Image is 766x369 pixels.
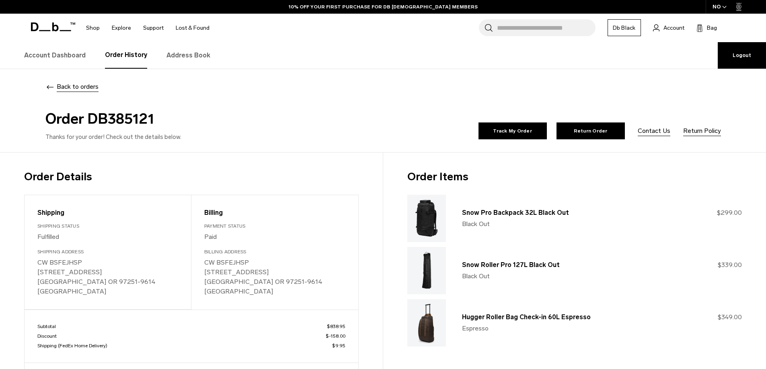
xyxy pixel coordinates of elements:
[24,169,359,185] h3: Order Details
[204,222,345,230] div: Payment Status
[696,23,717,33] button: Bag
[112,14,131,42] a: Explore
[717,209,742,216] span: $299.00
[462,271,490,281] span: Black Out
[37,208,178,218] div: Shipping
[462,324,489,333] span: Espresso
[327,323,345,330] span: $838.95
[204,248,345,255] div: Billing Address
[37,258,178,296] p: CW BSFEJHSP [STREET_ADDRESS] [GEOGRAPHIC_DATA] OR 97251-9614 [GEOGRAPHIC_DATA]
[407,299,446,347] img: Hugger Roller Bag Check-in 60L Espresso
[407,195,446,242] img: Snow Pro Backpack 32L Black Out
[608,19,641,36] a: Db Black
[289,3,478,10] a: 10% OFF YOUR FIRST PURCHASE FOR DB [DEMOGRAPHIC_DATA] MEMBERS
[37,332,345,340] p: Discount
[462,261,560,269] a: Snow Roller Pro 127L Black Out
[478,122,547,139] a: Track My Order
[143,14,164,42] a: Support
[462,219,490,229] span: Black Out
[718,261,742,269] span: $339.00
[24,42,86,69] a: Account Dashboard
[663,24,684,32] span: Account
[37,232,178,242] p: Fulfilled
[407,169,742,185] h3: Order Items
[332,342,345,349] span: $9.95
[166,42,210,69] a: Address Book
[105,42,147,69] a: Order History
[718,42,766,69] a: Logout
[326,332,345,340] span: $-158.00
[37,342,345,349] p: Shipping (FedEx Home Delivery)
[204,258,345,296] p: CW BSFEJHSP [STREET_ADDRESS] [GEOGRAPHIC_DATA] OR 97251-9614 [GEOGRAPHIC_DATA]
[80,14,216,42] nav: Main Navigation
[707,24,717,32] span: Bag
[86,14,100,42] a: Shop
[37,222,178,230] div: Shipping Status
[462,209,569,216] a: Snow Pro Backpack 32L Black Out
[176,14,209,42] a: Lost & Found
[683,126,721,136] a: Return Policy
[37,248,178,255] div: Shipping Address
[557,122,625,139] a: Return Order
[57,82,99,92] span: Back to orders
[45,83,99,90] a: Back to orders
[718,313,742,321] span: $349.00
[37,323,345,330] p: Subtotal
[204,208,345,218] div: Billing
[462,313,591,321] a: Hugger Roller Bag Check-in 60L Espresso
[204,232,345,242] p: Paid
[638,126,670,136] a: Contact Us
[653,23,684,33] a: Account
[45,133,380,142] p: Thanks for your order! Check out the details below.
[407,247,446,294] img: Snow_roller_pro_black_out_new_db1.png
[45,108,380,130] h2: Order DB385121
